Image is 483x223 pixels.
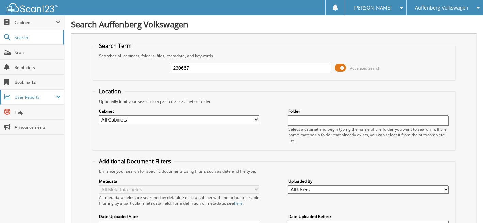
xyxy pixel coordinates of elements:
[288,126,448,144] div: Select a cabinet and begin typing the name of the folder you want to search in. If the name match...
[96,88,125,95] legend: Location
[15,79,61,85] span: Bookmarks
[96,168,452,174] div: Enhance your search for specific documents using filters such as date and file type.
[350,66,380,71] span: Advanced Search
[96,53,452,59] div: Searches all cabinets, folders, files, metadata, and keywords
[96,157,174,165] legend: Additional Document Filters
[15,64,61,70] span: Reminders
[288,178,448,184] label: Uploaded By
[15,94,56,100] span: User Reports
[71,19,476,30] h1: Search Auffenberg Volkswagen
[288,213,448,219] label: Date Uploaded Before
[99,213,259,219] label: Date Uploaded After
[449,190,483,223] iframe: Chat Widget
[415,6,468,10] span: Auffenberg Volkswagen
[15,124,61,130] span: Announcements
[96,42,135,50] legend: Search Term
[234,200,243,206] a: here
[15,20,56,25] span: Cabinets
[99,194,259,206] div: All metadata fields are searched by default. Select a cabinet with metadata to enable filtering b...
[96,98,452,104] div: Optionally limit your search to a particular cabinet or folder
[288,108,448,114] label: Folder
[15,109,61,115] span: Help
[15,35,60,40] span: Search
[99,108,259,114] label: Cabinet
[15,50,61,55] span: Scan
[7,3,58,12] img: scan123-logo-white.svg
[353,6,391,10] span: [PERSON_NAME]
[99,178,259,184] label: Metadata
